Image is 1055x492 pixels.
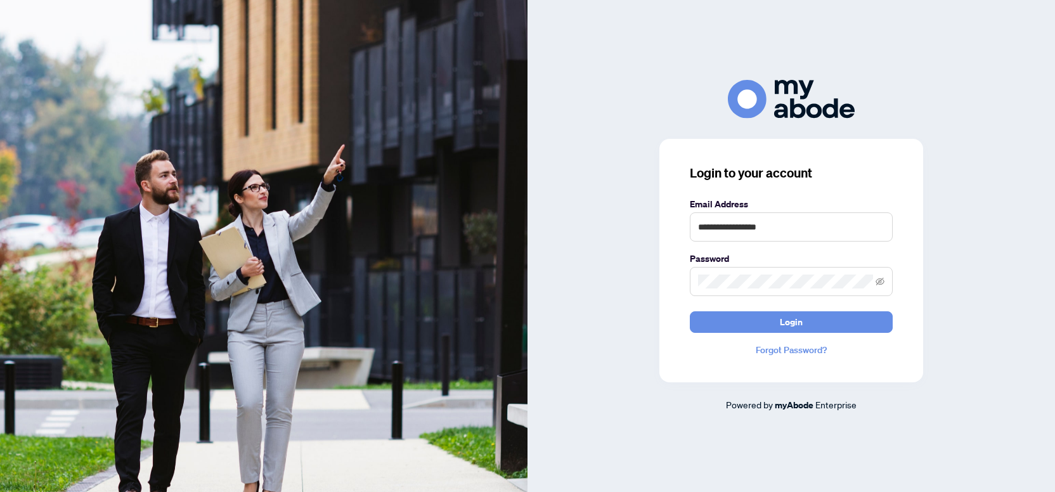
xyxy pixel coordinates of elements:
h3: Login to your account [690,164,893,182]
span: eye-invisible [876,277,884,286]
a: Forgot Password? [690,343,893,357]
span: Login [780,312,803,332]
button: Login [690,311,893,333]
a: myAbode [775,398,813,412]
span: Powered by [726,399,773,410]
label: Email Address [690,197,893,211]
span: Enterprise [815,399,857,410]
img: ma-logo [728,80,855,119]
label: Password [690,252,893,266]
